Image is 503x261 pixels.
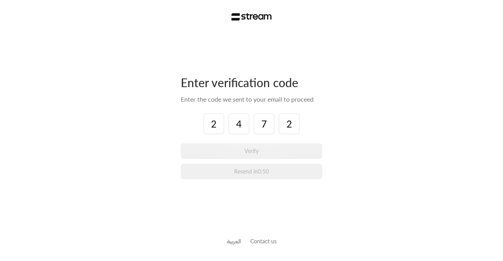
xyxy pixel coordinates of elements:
a: العربية [227,234,241,248]
button: Contact us [250,237,277,245]
div: Enter verification code [181,75,322,90]
a: Contact us [250,238,277,245]
div: Enter the code we sent to your email to proceed [181,95,322,104]
img: Stream Logo [231,13,272,21]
